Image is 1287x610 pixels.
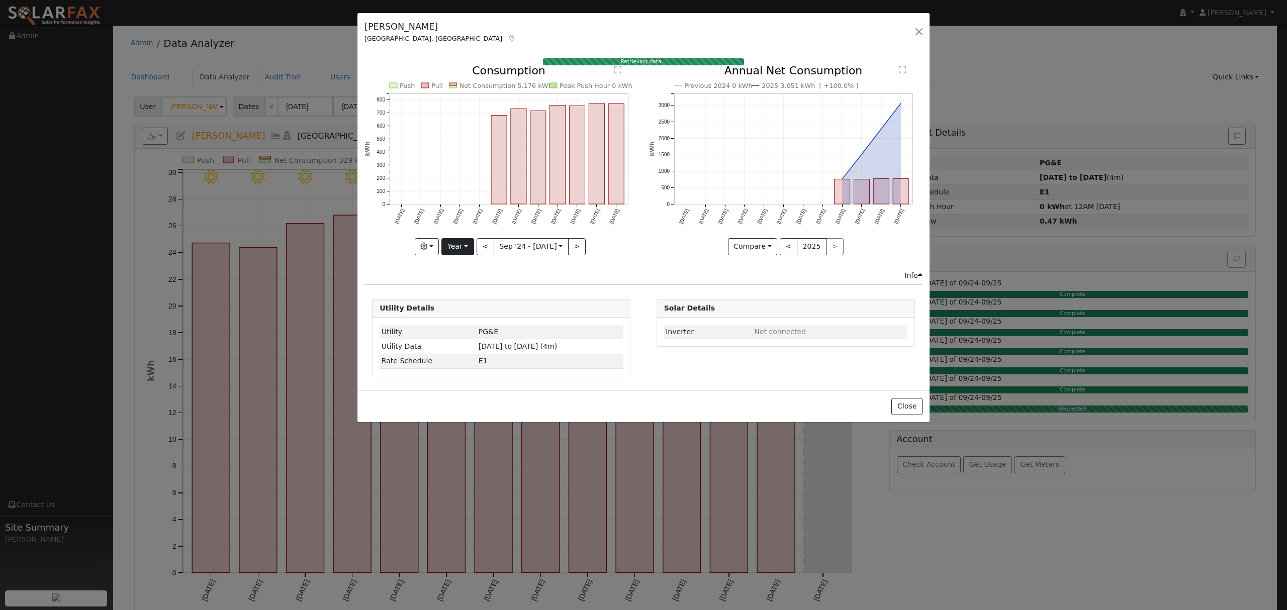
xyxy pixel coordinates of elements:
[394,208,405,225] text: [DATE]
[737,208,748,225] text: [DATE]
[364,20,516,33] h5: [PERSON_NAME]
[873,179,889,205] rect: onclick=""
[507,34,516,42] a: Map
[589,104,605,205] rect: onclick=""
[658,152,670,158] text: 1500
[873,208,885,225] text: [DATE]
[658,103,670,109] text: 3000
[377,188,385,194] text: 100
[780,238,797,255] button: <
[377,136,385,142] text: 500
[477,238,494,255] button: <
[879,127,883,131] circle: onclick=""
[891,398,922,415] button: Close
[854,179,869,204] rect: onclick=""
[840,177,844,181] circle: onclick=""
[658,119,670,125] text: 2500
[380,354,477,368] td: Rate Schedule
[472,208,484,225] text: [DATE]
[684,82,753,89] text: Previous 2024 0 kWh
[441,238,474,255] button: Year
[491,116,507,205] rect: onclick=""
[472,64,545,77] text: Consumption
[795,208,807,225] text: [DATE]
[899,66,906,74] text: 
[550,208,562,225] text: [DATE]
[899,101,903,106] circle: onclick=""
[380,304,434,312] strong: Utility Details
[459,82,553,89] text: Net Consumption 5,176 kWh
[815,208,826,225] text: [DATE]
[609,208,620,225] text: [DATE]
[697,208,709,225] text: [DATE]
[776,208,787,225] text: [DATE]
[452,208,464,225] text: [DATE]
[649,142,656,157] text: kWh
[543,58,744,65] div: Retrieving data...
[835,208,846,225] text: [DATE]
[834,179,850,205] rect: onclick=""
[400,82,415,89] text: Push
[433,208,444,225] text: [DATE]
[854,208,865,225] text: [DATE]
[860,153,864,157] circle: onclick=""
[893,179,908,205] rect: onclick=""
[756,208,768,225] text: [DATE]
[568,238,586,255] button: >
[664,325,753,339] td: Inverter
[364,142,371,157] text: kWh
[380,325,477,339] td: Utility
[550,106,566,205] rect: onclick=""
[383,201,386,207] text: 0
[893,208,904,225] text: [DATE]
[377,149,385,155] text: 400
[609,104,624,204] rect: onclick=""
[479,357,488,365] span: Z
[728,238,778,255] button: Compare
[661,185,670,191] text: 500
[431,82,443,89] text: Pull
[479,328,498,336] span: ID: 17250151, authorized: 09/04/25
[904,270,923,281] div: Info
[614,66,621,74] text: 
[754,328,806,336] span: ID: null, authorized: None
[570,208,581,225] text: [DATE]
[364,35,502,42] span: [GEOGRAPHIC_DATA], [GEOGRAPHIC_DATA]
[570,106,585,205] rect: onclick=""
[658,169,670,174] text: 1000
[377,175,385,181] text: 200
[560,82,632,89] text: Peak Push Hour 0 kWh
[479,342,557,350] span: [DATE] to [DATE] (4m)
[530,111,546,205] rect: onclick=""
[667,201,670,207] text: 0
[530,208,542,225] text: [DATE]
[377,162,385,168] text: 300
[494,238,569,255] button: Sep '24 - [DATE]
[589,208,601,225] text: [DATE]
[377,97,385,103] text: 800
[511,208,522,225] text: [DATE]
[658,136,670,141] text: 2000
[762,82,858,89] text: 2025 3,051 kWh [ +100.0% ]
[664,304,715,312] strong: Solar Details
[724,64,862,77] text: Annual Net Consumption
[797,238,826,255] button: 2025
[678,208,690,225] text: [DATE]
[511,109,526,205] rect: onclick=""
[377,110,385,116] text: 700
[492,208,503,225] text: [DATE]
[377,123,385,129] text: 600
[380,339,477,354] td: Utility Data
[413,208,425,225] text: [DATE]
[717,208,728,225] text: [DATE]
